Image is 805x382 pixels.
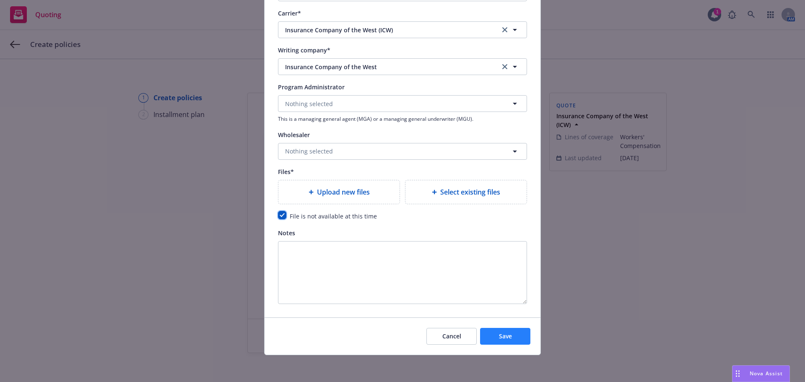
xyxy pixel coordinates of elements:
span: Insurance Company of the West [285,62,487,71]
span: Writing company* [278,46,330,54]
span: Select existing files [440,187,500,197]
span: File is not available at this time [290,212,377,220]
button: Insurance Company of the Westclear selection [278,58,527,75]
span: Nothing selected [285,147,333,156]
span: Files* [278,168,294,176]
span: Upload new files [317,187,370,197]
div: Select existing files [405,180,527,204]
span: Nothing selected [285,99,333,108]
div: Upload new files [278,180,400,204]
span: Program Administrator [278,83,345,91]
button: Nothing selected [278,143,527,160]
button: Nova Assist [732,365,790,382]
button: Insurance Company of the West (ICW)clear selection [278,21,527,38]
span: Carrier* [278,9,301,17]
span: Save [499,332,512,340]
button: Nothing selected [278,95,527,112]
span: Insurance Company of the West (ICW) [285,26,487,34]
div: Drag to move [732,366,743,382]
span: This is a managing general agent (MGA) or a managing general underwriter (MGU). [278,115,527,122]
span: Wholesaler [278,131,310,139]
span: Nova Assist [750,370,783,377]
a: clear selection [500,25,510,35]
span: Notes [278,229,295,237]
button: Save [480,328,530,345]
a: clear selection [500,62,510,72]
span: Cancel [442,332,461,340]
button: Cancel [426,328,477,345]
